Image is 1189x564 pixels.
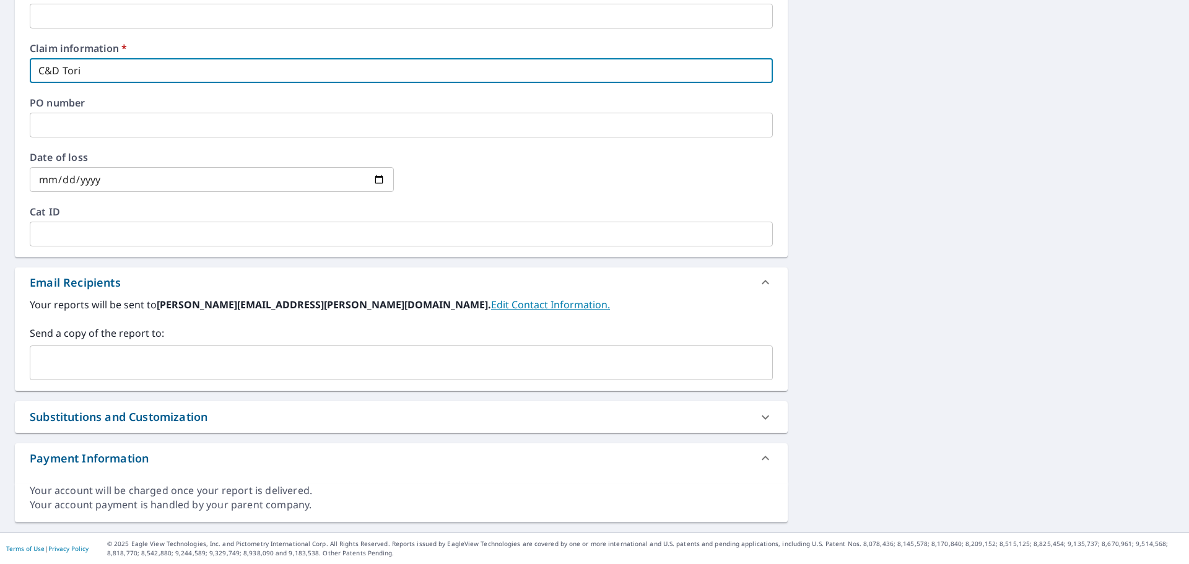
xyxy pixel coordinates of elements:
label: Cat ID [30,207,773,217]
label: PO number [30,98,773,108]
div: Your account will be charged once your report is delivered. [30,484,773,498]
label: Claim information [30,43,773,53]
label: Send a copy of the report to: [30,326,773,341]
b: [PERSON_NAME][EMAIL_ADDRESS][PERSON_NAME][DOMAIN_NAME]. [157,298,491,311]
div: Payment Information [30,450,149,467]
div: Substitutions and Customization [15,401,788,433]
div: Your account payment is handled by your parent company. [30,498,773,512]
div: Substitutions and Customization [30,409,207,425]
label: Date of loss [30,152,394,162]
a: EditContactInfo [491,298,610,311]
div: Payment Information [15,443,788,473]
a: Terms of Use [6,544,45,553]
p: © 2025 Eagle View Technologies, Inc. and Pictometry International Corp. All Rights Reserved. Repo... [107,539,1183,558]
a: Privacy Policy [48,544,89,553]
div: Email Recipients [30,274,121,291]
div: Email Recipients [15,267,788,297]
p: | [6,545,89,552]
label: Your reports will be sent to [30,297,773,312]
